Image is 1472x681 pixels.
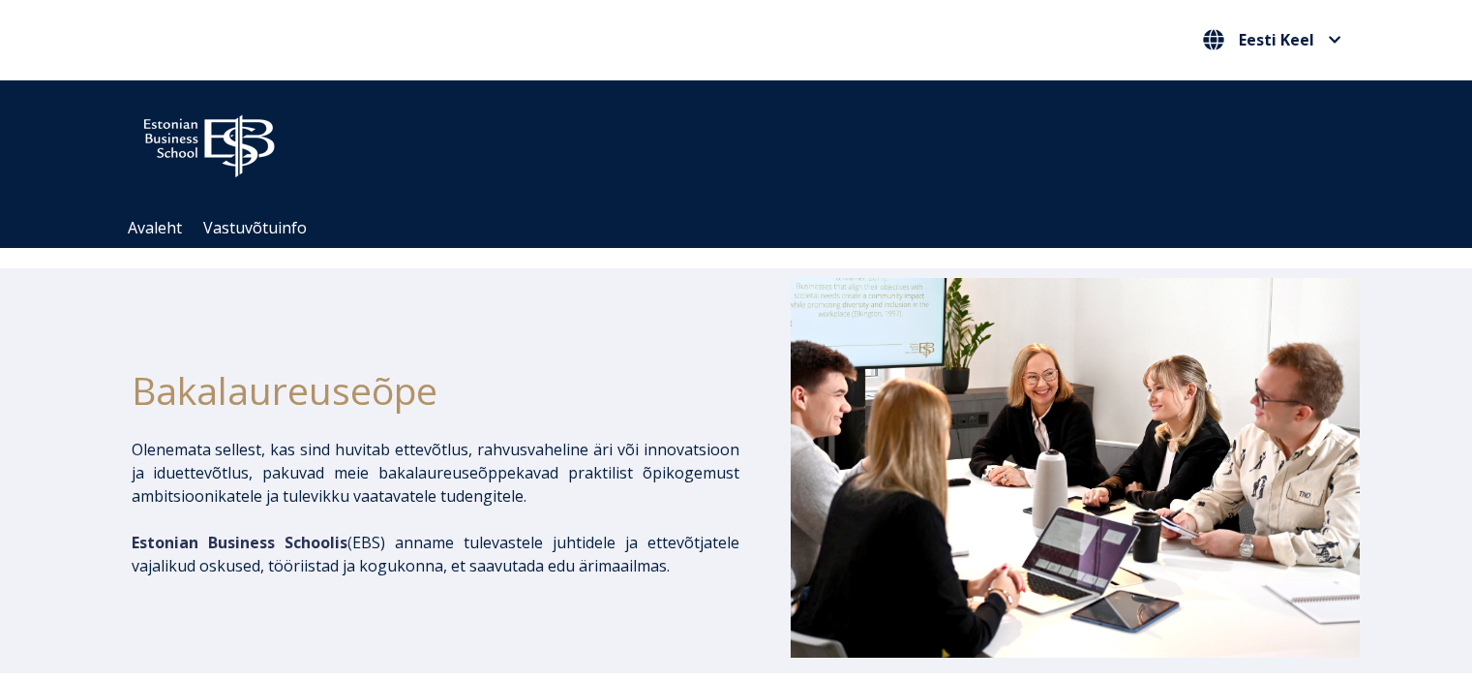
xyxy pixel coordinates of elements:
[1198,24,1346,55] button: Eesti Keel
[128,217,182,238] a: Avaleht
[1198,24,1346,56] nav: Vali oma keel
[203,217,307,238] a: Vastuvõtuinfo
[132,438,739,508] p: Olenemata sellest, kas sind huvitab ettevõtlus, rahvusvaheline äri või innovatsioon ja iduettevõt...
[127,100,291,183] img: ebs_logo2016_white
[1239,32,1314,47] span: Eesti Keel
[132,531,739,577] p: EBS) anname tulevastele juhtidele ja ettevõtjatele vajalikud oskused, tööriistad ja kogukonna, et...
[132,361,739,418] h1: Bakalaureuseõpe
[132,532,347,553] span: Estonian Business Schoolis
[791,278,1360,658] img: Bakalaureusetudengid
[132,532,352,553] span: (
[117,208,1375,248] div: Navigation Menu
